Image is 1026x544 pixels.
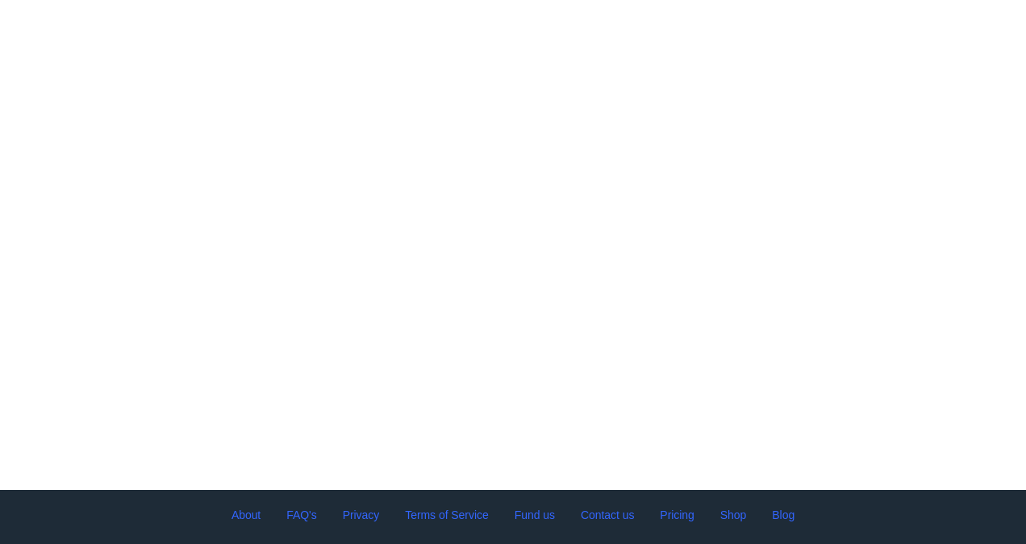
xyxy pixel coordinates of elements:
a: About [231,506,261,525]
a: Privacy [343,506,380,525]
a: Contact us [581,506,634,525]
a: Pricing [660,506,694,525]
a: Shop [720,506,747,525]
a: Fund us [515,506,555,525]
a: FAQ's [286,506,316,525]
a: Blog [772,506,795,525]
a: Terms of Service [405,506,488,525]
